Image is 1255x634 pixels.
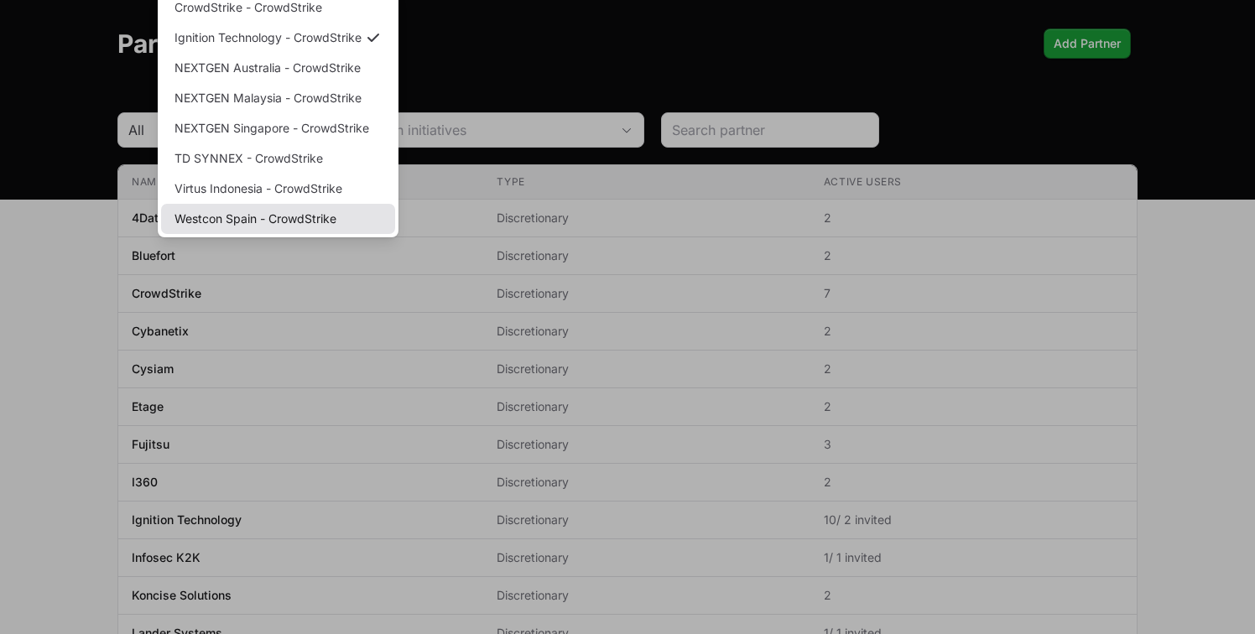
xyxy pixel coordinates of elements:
[161,143,395,174] a: TD SYNNEX - CrowdStrike
[161,204,395,234] a: Westcon Spain - CrowdStrike
[161,83,395,113] a: NEXTGEN Malaysia - CrowdStrike
[161,174,395,204] a: Virtus Indonesia - CrowdStrike
[161,23,395,53] a: Ignition Technology - CrowdStrike
[610,113,643,147] div: Open
[161,113,395,143] a: NEXTGEN Singapore - CrowdStrike
[161,53,395,83] a: NEXTGEN Australia - CrowdStrike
